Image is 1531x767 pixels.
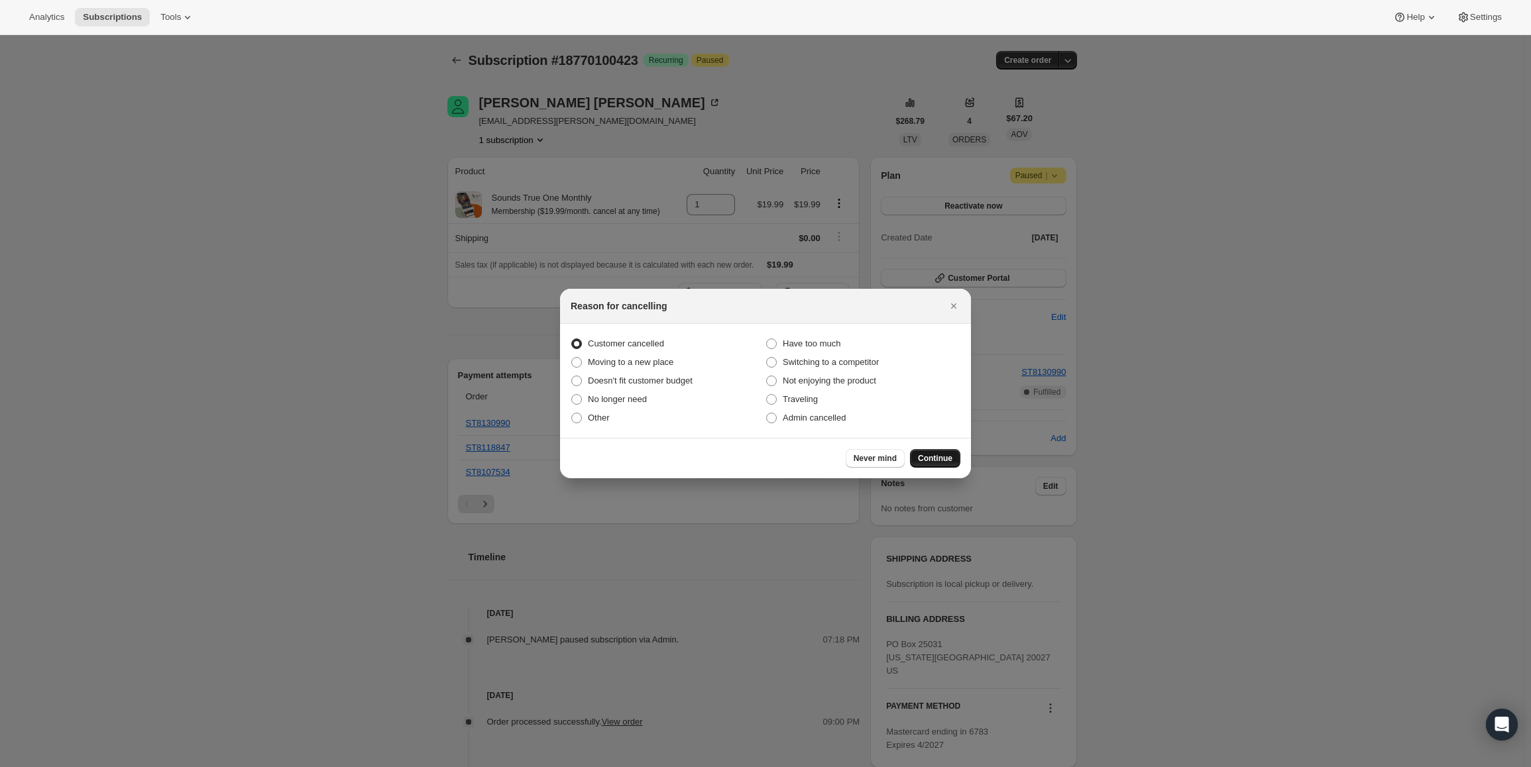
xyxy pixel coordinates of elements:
span: Tools [160,12,181,23]
span: Never mind [854,453,897,464]
button: Tools [152,8,202,26]
span: Admin cancelled [783,413,846,423]
button: Analytics [21,8,72,26]
span: Help [1406,12,1424,23]
span: Traveling [783,394,818,404]
button: Settings [1449,8,1510,26]
button: Never mind [846,449,905,468]
span: Have too much [783,338,840,348]
span: Other [588,413,610,423]
div: Open Intercom Messenger [1486,709,1518,741]
h2: Reason for cancelling [571,299,667,313]
span: Continue [918,453,952,464]
span: Doesn't fit customer budget [588,376,693,385]
span: Settings [1470,12,1502,23]
button: Continue [910,449,960,468]
span: Analytics [29,12,64,23]
span: Switching to a competitor [783,357,879,367]
span: No longer need [588,394,647,404]
span: Moving to a new place [588,357,673,367]
button: Help [1385,8,1446,26]
button: Close [944,297,963,315]
span: Subscriptions [83,12,142,23]
span: Customer cancelled [588,338,664,348]
button: Subscriptions [75,8,150,26]
span: Not enjoying the product [783,376,876,385]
